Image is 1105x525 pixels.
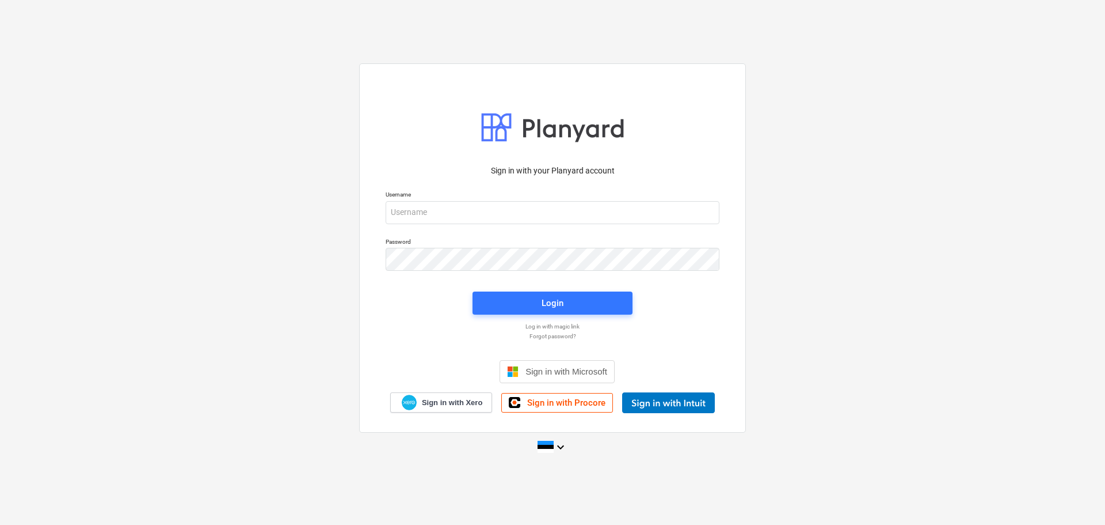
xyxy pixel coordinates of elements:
a: Sign in with Procore [501,393,613,413]
p: Username [386,191,719,201]
img: Xero logo [402,395,417,410]
span: Sign in with Microsoft [525,367,607,376]
input: Username [386,201,719,224]
a: Sign in with Xero [390,392,493,413]
button: Login [473,292,632,315]
span: Sign in with Procore [527,398,605,408]
p: Sign in with your Planyard account [386,165,719,177]
i: keyboard_arrow_down [554,440,567,454]
a: Forgot password? [380,333,725,340]
span: Sign in with Xero [422,398,482,408]
a: Log in with magic link [380,323,725,330]
img: Microsoft logo [507,366,519,377]
p: Password [386,238,719,248]
div: Login [542,296,563,311]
